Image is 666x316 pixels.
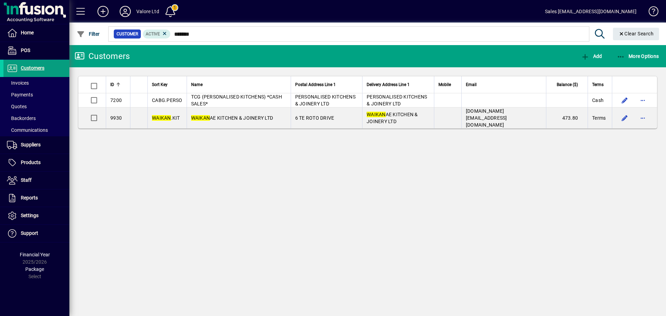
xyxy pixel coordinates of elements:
mat-chip: Activation Status: Active [143,29,171,39]
span: Staff [21,177,32,183]
span: Quotes [7,104,27,109]
span: Delivery Address Line 1 [367,81,410,88]
span: Clear Search [618,31,654,36]
span: Backorders [7,116,36,121]
span: Package [25,266,44,272]
span: Settings [21,213,39,218]
a: Settings [3,207,69,224]
span: Balance ($) [557,81,578,88]
button: Edit [619,95,630,106]
div: ID [110,81,126,88]
span: Add [581,53,602,59]
span: .KIT [152,115,180,121]
a: Communications [3,124,69,136]
button: Profile [114,5,136,18]
span: Customers [21,65,44,71]
a: Payments [3,89,69,101]
button: Add [92,5,114,18]
em: WAIKAN [191,115,210,121]
span: PERSONALISED KITCHENS & JOINERY LTD [295,94,356,106]
div: Customers [75,51,130,62]
a: POS [3,42,69,59]
span: ID [110,81,114,88]
button: Edit [619,112,630,123]
span: Invoices [7,80,29,86]
span: 6 TE ROTO DRIVE [295,115,334,121]
a: Quotes [3,101,69,112]
a: Home [3,24,69,42]
span: Active [146,32,160,36]
span: Terms [592,81,604,88]
span: Reports [21,195,38,200]
button: More options [637,112,648,123]
button: Clear [613,28,659,40]
span: Cash [592,97,604,104]
span: Support [21,230,38,236]
span: More Options [617,53,659,59]
span: TCG (PERSONALISED KITCHENS) *CASH SALES* [191,94,282,106]
a: Support [3,225,69,242]
span: Email [466,81,477,88]
a: Backorders [3,112,69,124]
a: Invoices [3,77,69,89]
span: Communications [7,127,48,133]
div: Mobile [438,81,457,88]
span: Filter [77,31,100,37]
span: 7200 [110,97,122,103]
button: More Options [615,50,661,62]
span: Sort Key [152,81,168,88]
a: Suppliers [3,136,69,154]
span: AE KITCHEN & JOINERY LTD [191,115,273,121]
span: Products [21,160,41,165]
em: WAIKAN [152,115,171,121]
span: Name [191,81,203,88]
a: Knowledge Base [643,1,657,24]
div: Valore Ltd [136,6,159,17]
span: Suppliers [21,142,41,147]
span: Home [21,30,34,35]
span: POS [21,48,30,53]
span: 9930 [110,115,122,121]
div: Sales [EMAIL_ADDRESS][DOMAIN_NAME] [545,6,637,17]
span: Payments [7,92,33,97]
span: Postal Address Line 1 [295,81,336,88]
td: 473.80 [546,108,588,128]
span: Terms [592,114,606,121]
span: AE KITCHEN & JOINERY LTD [367,112,418,124]
em: WAIKAN [367,112,386,117]
button: Add [579,50,604,62]
div: Balance ($) [550,81,584,88]
div: Email [466,81,542,88]
span: PERSONALISED KITCHENS & JOINERY LTD [367,94,427,106]
span: Customer [117,31,138,37]
span: CABG.PERSO [152,97,182,103]
span: Financial Year [20,252,50,257]
a: Staff [3,172,69,189]
a: Reports [3,189,69,207]
span: Mobile [438,81,451,88]
span: [DOMAIN_NAME][EMAIL_ADDRESS][DOMAIN_NAME] [466,108,507,128]
button: More options [637,95,648,106]
div: Name [191,81,287,88]
button: Filter [75,28,102,40]
a: Products [3,154,69,171]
